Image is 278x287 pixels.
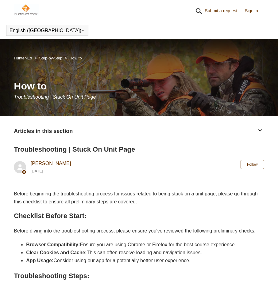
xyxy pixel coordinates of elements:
a: Sign in [245,8,264,14]
li: Step-by-Step [33,56,64,60]
h2: Troubleshooting Steps: [14,270,264,281]
p: Before diving into the troubleshooting process, please ensure you've reviewed the following preli... [14,227,264,235]
li: Ensure you are using Chrome or Firefox for the best course experience. [26,241,264,249]
img: 01HZPCYR30PPJAEEB9XZ5RGHQY [194,6,203,16]
a: Submit a request [205,8,244,14]
li: This can often resolve loading and navigation issues. [26,249,264,257]
span: Troubleshooting | Stuck On Unit Page [14,94,96,100]
strong: App Usage: [26,258,53,263]
h2: Troubleshooting | Stuck On Unit Page [14,144,264,154]
span: Articles in this section [14,128,73,134]
strong: Clear Cookies and Cache: [26,250,87,255]
a: [PERSON_NAME] [31,161,71,166]
img: Hunter-Ed Help Center home page [14,4,39,16]
button: Follow Article [241,160,264,169]
div: Chat Support [238,266,274,282]
a: Step-by-Step [39,56,62,60]
strong: Browser Compatibility: [26,242,80,247]
li: Consider using our app for a potentially better user experience. [26,257,264,265]
li: How to [64,56,82,60]
li: Hunter-Ed [14,56,33,60]
a: Hunter-Ed [14,56,32,60]
a: How to [69,56,82,60]
h2: Checklist Before Start: [14,210,264,221]
h1: How to [14,79,264,93]
button: English ([GEOGRAPHIC_DATA]) [10,28,85,33]
p: Before beginning the troubleshooting process for issues related to being stuck on a unit page, pl... [14,190,264,206]
time: 05/15/2024, 10:36 [31,169,43,173]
